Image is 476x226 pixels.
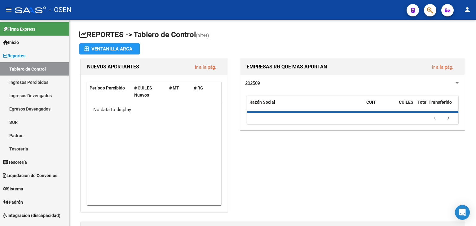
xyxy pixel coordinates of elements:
[247,96,364,116] datatable-header-cell: Razón Social
[364,96,396,116] datatable-header-cell: CUIT
[84,43,135,54] div: Ventanilla ARCA
[190,61,221,73] button: Ir a la pág.
[455,205,470,220] div: Open Intercom Messenger
[432,64,453,70] a: Ir a la pág.
[3,172,57,179] span: Liquidación de Convenios
[464,6,471,13] mat-icon: person
[3,52,25,59] span: Reportes
[90,85,125,90] span: Período Percibido
[415,96,458,116] datatable-header-cell: Total Transferido
[3,39,19,46] span: Inicio
[169,85,179,90] span: # MT
[366,100,376,105] span: CUIT
[87,102,221,118] div: No data to display
[194,85,203,90] span: # RG
[196,33,209,38] span: (alt+t)
[399,100,413,105] span: CUILES
[3,212,60,219] span: Integración (discapacidad)
[195,64,216,70] a: Ir a la pág.
[247,64,327,70] span: EMPRESAS RG QUE MAS APORTAN
[429,115,441,122] a: go to previous page
[132,81,167,102] datatable-header-cell: # CUILES Nuevos
[87,81,132,102] datatable-header-cell: Período Percibido
[3,199,23,206] span: Padrón
[443,115,454,122] a: go to next page
[427,61,458,73] button: Ir a la pág.
[417,100,452,105] span: Total Transferido
[249,100,275,105] span: Razón Social
[79,30,466,41] h1: REPORTES -> Tablero de Control
[3,26,35,33] span: Firma Express
[49,3,72,17] span: - OSEN
[396,96,415,116] datatable-header-cell: CUILES
[192,81,216,102] datatable-header-cell: # RG
[3,185,23,192] span: Sistema
[5,6,12,13] mat-icon: menu
[167,81,192,102] datatable-header-cell: # MT
[3,159,27,166] span: Tesorería
[79,43,140,54] button: Ventanilla ARCA
[245,80,260,86] span: 202509
[87,64,139,70] span: NUEVOS APORTANTES
[134,85,152,98] span: # CUILES Nuevos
